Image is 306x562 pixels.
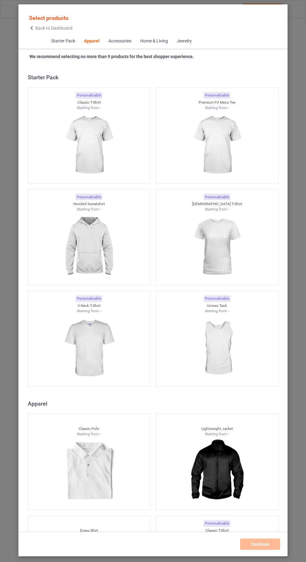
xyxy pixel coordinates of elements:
[28,400,281,407] div: Apparel
[156,100,278,105] div: Premium Fit Mens Tee
[47,34,79,49] span: Starter Pack
[35,26,72,31] span: Back to Dashboard
[28,207,150,212] div: Starting from --
[76,295,102,302] div: Personalizable
[28,100,150,105] div: Classic T-Shirt
[156,426,278,431] div: Lightweight Jacket
[61,110,117,180] img: regular.jpg
[76,92,102,99] div: Personalizable
[204,520,230,527] div: Personalizable
[28,308,150,314] div: Starting from --
[140,38,168,44] div: Home & Living
[76,194,102,200] div: Personalizable
[28,303,150,308] div: V-Neck T-Shirt
[28,431,150,437] div: Starting from --
[156,308,278,314] div: Starting from --
[189,212,245,282] img: regular.jpg
[156,303,278,308] div: Unisex Tank
[204,295,230,302] div: Personalizable
[189,313,245,383] img: regular.jpg
[156,207,278,212] div: Starting from --
[108,38,131,44] div: Accessories
[28,426,150,431] div: Classic Polo
[204,92,230,99] div: Personalizable
[29,15,68,21] span: Select products
[28,105,150,111] div: Starting from --
[189,436,245,506] img: regular.jpg
[61,313,117,383] img: regular.jpg
[204,194,230,200] div: Personalizable
[156,431,278,437] div: Starting from --
[29,54,194,59] strong: We recommend selecting no more than 9 products for the best shopper experience.
[28,528,150,533] div: Dress Shirt
[176,38,191,44] div: Jewelry
[84,38,99,44] div: Apparel
[156,528,278,533] div: Classic T-Shirt
[28,201,150,207] div: Hooded Sweatshirt
[156,201,278,207] div: [DEMOGRAPHIC_DATA] T-Shirt
[61,436,117,506] img: regular.jpg
[156,105,278,111] div: Starting from --
[61,212,117,282] img: regular.jpg
[189,110,245,180] img: regular.jpg
[28,74,281,81] div: Starter Pack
